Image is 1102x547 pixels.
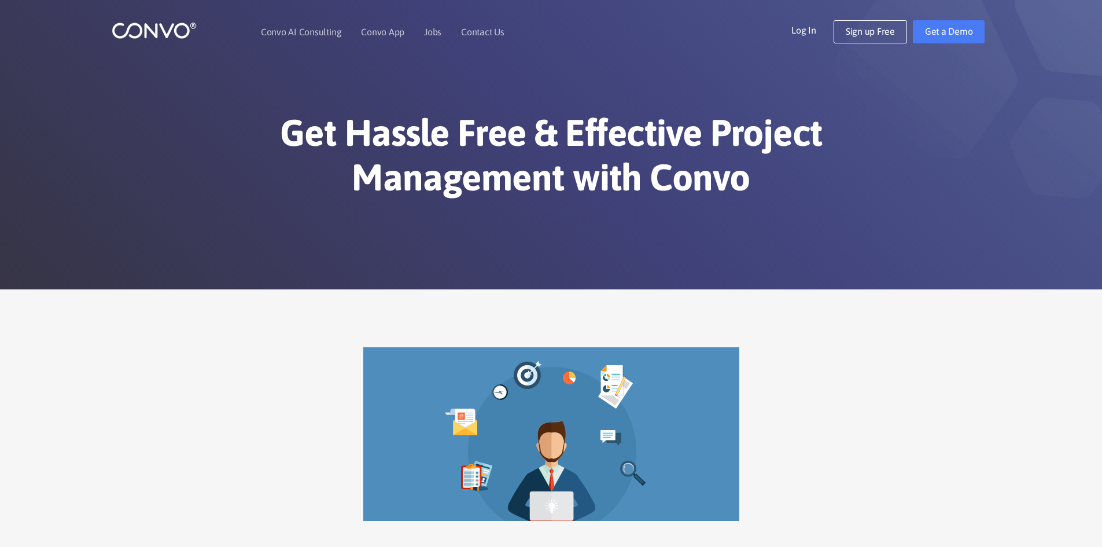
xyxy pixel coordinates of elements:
[791,20,834,39] a: Log In
[834,20,907,43] a: Sign up Free
[261,27,341,36] a: Convo AI Consulting
[361,27,404,36] a: Convo App
[424,27,441,36] a: Jobs
[112,21,197,39] img: logo_1.png
[363,347,739,521] img: Convo-Project-Management
[913,20,985,43] a: Get a Demo
[461,27,504,36] a: Contact Us
[230,111,872,208] h1: Get Hassle Free & Effective Project Management with Convo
